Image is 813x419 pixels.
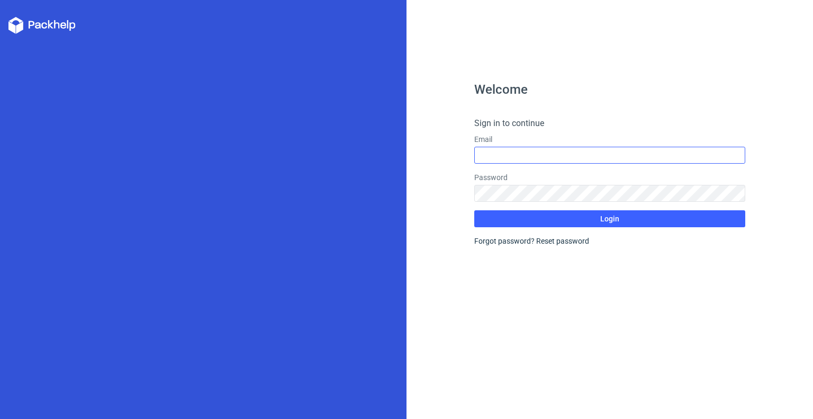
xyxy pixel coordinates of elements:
[474,236,745,246] div: Forgot password?
[474,134,745,145] label: Email
[474,117,745,130] h4: Sign in to continue
[474,172,745,183] label: Password
[600,215,619,222] span: Login
[536,237,589,245] a: Reset password
[474,83,745,96] h1: Welcome
[474,210,745,227] button: Login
